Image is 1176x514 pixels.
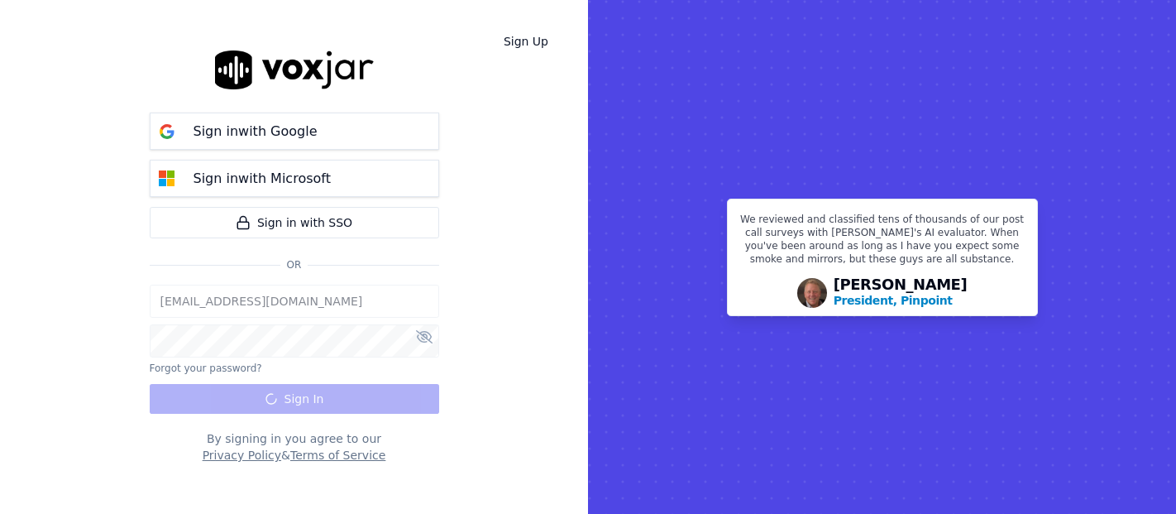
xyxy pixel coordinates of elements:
[290,447,385,464] button: Terms of Service
[738,213,1027,272] p: We reviewed and classified tens of thousands of our post call surveys with [PERSON_NAME]'s AI eva...
[194,169,331,189] p: Sign in with Microsoft
[194,122,318,142] p: Sign in with Google
[797,278,827,308] img: Avatar
[150,207,439,238] a: Sign in with SSO
[151,115,184,148] img: google Sign in button
[150,430,439,464] div: By signing in you agree to our &
[150,113,439,150] button: Sign inwith Google
[151,162,184,195] img: microsoft Sign in button
[203,447,281,464] button: Privacy Policy
[215,50,374,89] img: logo
[490,26,562,56] a: Sign Up
[834,292,953,309] p: President, Pinpoint
[834,277,968,309] div: [PERSON_NAME]
[150,362,262,375] button: Forgot your password?
[280,258,308,271] span: Or
[150,285,439,318] input: Email
[150,160,439,197] button: Sign inwith Microsoft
